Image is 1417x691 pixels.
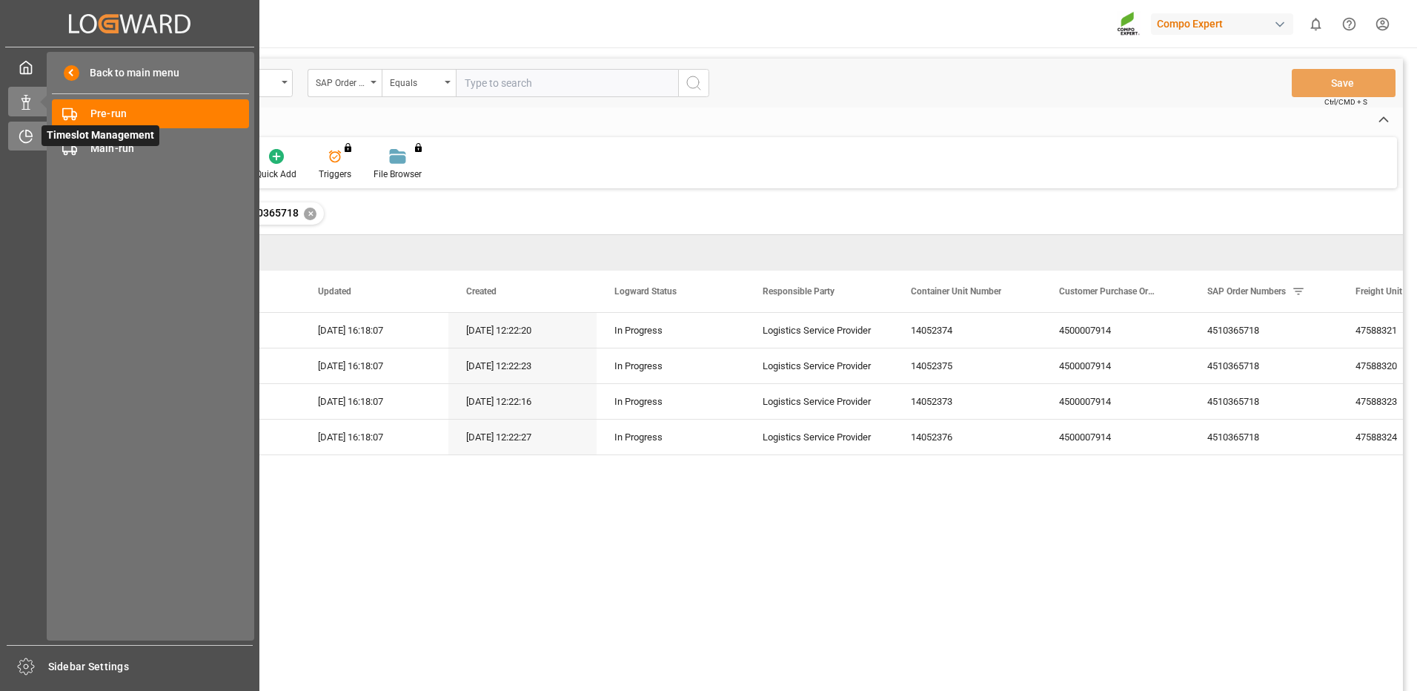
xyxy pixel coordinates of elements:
div: [DATE] 16:18:07 [300,384,448,419]
div: Quick Add [256,168,296,181]
div: In Progress [614,314,727,348]
div: [DATE] 12:22:20 [448,313,597,348]
div: 4510365718 [1189,313,1338,348]
img: Screenshot%202023-09-29%20at%2010.02.21.png_1712312052.png [1117,11,1141,37]
span: Ctrl/CMD + S [1324,96,1367,108]
div: [DATE] 16:18:07 [300,313,448,348]
div: Logistics Service Provider [745,420,893,454]
button: open menu [382,69,456,97]
span: Pre-run [90,106,250,122]
button: Help Center [1333,7,1366,41]
a: Timeslot ManagementTimeslot Management [8,122,251,151]
div: 4500007914 [1041,348,1189,383]
span: Customer Purchase Order Numbers [1059,286,1158,297]
span: Container Unit Number [911,286,1001,297]
span: Updated [318,286,351,297]
div: 4500007914 [1041,313,1189,348]
div: [DATE] 16:18:07 [300,420,448,454]
span: Logward Status [614,286,677,297]
div: Logistics Service Provider [745,313,893,348]
span: Sidebar Settings [48,659,253,675]
div: 4500007914 [1041,384,1189,419]
div: Equals [390,73,440,90]
div: [DATE] 16:18:07 [300,348,448,383]
span: 4510365718 [239,207,299,219]
div: [DATE] 12:22:23 [448,348,597,383]
span: Created [466,286,497,297]
button: open menu [308,69,382,97]
div: 4500007914 [1041,420,1189,454]
button: search button [678,69,709,97]
div: 4510365718 [1189,420,1338,454]
div: 14052375 [893,348,1041,383]
div: 14052373 [893,384,1041,419]
div: Compo Expert [1151,13,1293,35]
button: Compo Expert [1151,10,1299,38]
button: show 0 new notifications [1299,7,1333,41]
div: In Progress [614,385,727,419]
a: Main-run [52,133,249,162]
input: Type to search [456,69,678,97]
span: Back to main menu [79,65,179,81]
div: 14052374 [893,313,1041,348]
div: SAP Order Numbers [316,73,366,90]
span: SAP Order Numbers [1207,286,1286,297]
a: My Cockpit [8,53,251,82]
span: Responsible Party [763,286,834,297]
div: In Progress [614,349,727,383]
a: Pre-run [52,99,249,128]
div: In Progress [614,420,727,454]
div: 4510365718 [1189,384,1338,419]
button: Save [1292,69,1396,97]
div: 4510365718 [1189,348,1338,383]
div: Logistics Service Provider [745,348,893,383]
span: Timeslot Management [42,125,159,146]
div: ✕ [304,208,316,220]
span: Main-run [90,141,250,156]
div: [DATE] 12:22:16 [448,384,597,419]
div: 14052376 [893,420,1041,454]
div: Logistics Service Provider [745,384,893,419]
div: [DATE] 12:22:27 [448,420,597,454]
